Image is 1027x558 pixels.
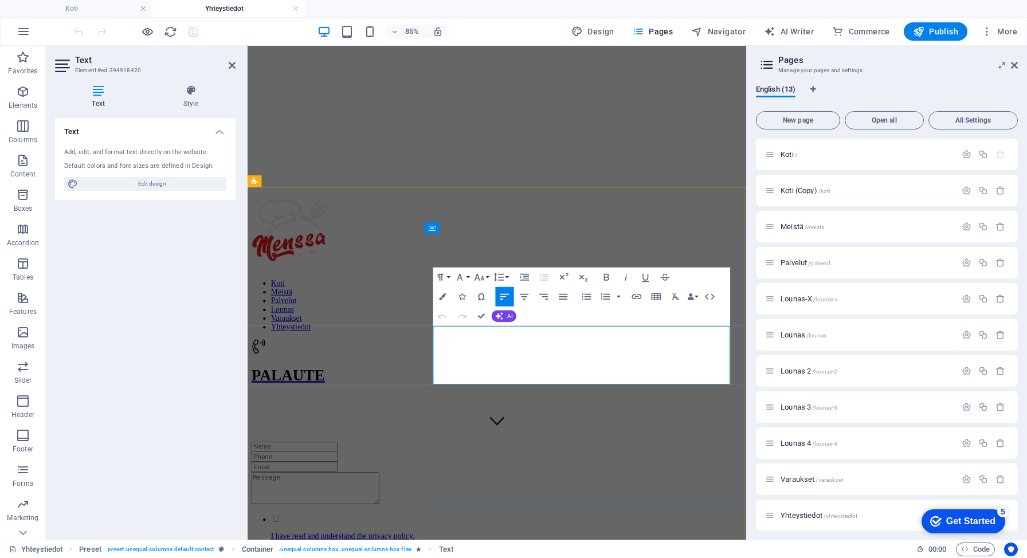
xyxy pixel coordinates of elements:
[691,26,746,37] span: Navigator
[813,296,838,302] span: /lounas-x
[824,513,858,519] span: /yhteystiedot
[633,26,673,37] span: Pages
[777,223,956,230] div: Meistä/meista
[453,268,471,287] button: Font Family
[535,268,554,287] button: Decrease Indent
[832,26,890,37] span: Commerce
[781,294,838,303] span: Click to open page
[962,438,971,448] div: Settings
[995,402,1005,412] div: Remove
[805,224,824,230] span: /meista
[472,287,491,306] button: Special Characters
[816,477,842,483] span: /varaukset
[433,306,452,326] button: Undo (⌘Z)
[64,148,226,158] div: Add, edit, and format text directly on the website.
[777,259,956,266] div: Palvelut/palvelut
[812,404,837,411] span: /lounas-3
[978,330,988,340] div: Duplicate
[85,2,96,14] div: 5
[79,543,453,556] nav: breadcrumb
[781,403,837,411] span: Click to open page
[163,25,177,38] button: reload
[995,222,1005,231] div: Remove
[75,55,236,65] h2: Text
[567,22,619,41] div: Design (Ctrl+Alt+Y)
[647,287,665,306] button: Insert Table
[812,368,837,375] span: /lounas-2
[956,543,995,556] button: Code
[962,330,971,340] div: Settings
[433,26,443,37] i: On resize automatically adjust zoom level to fit chosen device.
[850,117,919,124] span: Open all
[777,367,956,375] div: Lounas 2/lounas-2
[761,117,835,124] span: New page
[439,543,453,556] span: Click to select. Double-click to edit
[978,438,988,448] div: Duplicate
[781,258,830,267] span: Click to open page
[928,111,1018,129] button: All Settings
[146,85,236,109] h4: Style
[453,287,471,306] button: Icons
[507,313,512,319] span: AI
[9,307,37,316] p: Features
[106,543,214,556] span: . preset-unequal-columns-default-contact
[806,332,826,339] span: /lounas
[636,268,654,287] button: Underline (⌘U)
[242,543,274,556] span: Click to select. Double-click to edit
[759,22,818,41] button: AI Writer
[492,311,516,322] button: AI
[781,475,843,484] span: Click to open page
[812,441,837,447] span: /lounas-4
[978,294,988,304] div: Duplicate
[617,268,635,287] button: Italic (⌘I)
[1004,543,1018,556] button: Usercentrics
[913,26,958,37] span: Publish
[995,438,1005,448] div: Remove
[978,222,988,231] div: Duplicate
[615,287,623,306] button: Ordered List
[981,26,1017,37] span: More
[7,513,38,522] p: Marketing
[597,287,615,306] button: Ordered List
[13,479,33,488] p: Forms
[13,445,33,454] p: Footer
[756,82,795,99] span: English (13)
[928,543,946,556] span: 00 00
[75,65,213,76] h3: Element #ed-394918420
[995,150,1005,159] div: The startpage cannot be deleted
[140,25,154,38] button: Click here to leave preview mode and continue editing
[978,186,988,195] div: Duplicate
[656,268,674,287] button: Strikethrough
[667,287,685,306] button: Clear Formatting
[219,546,224,552] i: This element is a customizable preset
[756,111,840,129] button: New page
[962,186,971,195] div: Settings
[995,186,1005,195] div: Remove
[577,287,595,306] button: Unordered List
[453,306,471,326] button: Redo (⌘⇧Z)
[995,366,1005,376] div: Remove
[978,258,988,268] div: Duplicate
[9,543,62,556] a: Click to cancel selection. Double-click to open Pages
[574,268,593,287] button: Subscript
[386,25,426,38] button: 85%
[977,22,1022,41] button: More
[995,258,1005,268] div: Remove
[686,287,700,306] button: Data Bindings
[961,543,990,556] span: Code
[34,13,83,23] div: Get Started
[845,111,924,129] button: Open all
[9,6,93,30] div: Get Started 5 items remaining, 0% complete
[11,410,34,419] p: Header
[777,187,956,194] div: Koti (Copy)/koti
[756,85,1018,107] div: Language Tabs
[777,476,956,483] div: Varaukset/varaukset
[777,512,956,519] div: Yhteystiedot/yhteystiedot
[7,238,39,247] p: Accordion
[962,294,971,304] div: Settings
[962,474,971,484] div: Settings
[64,162,226,171] div: Default colors and font sizes are defined in Design.
[962,402,971,412] div: Settings
[279,543,411,556] span: . unequal-columns-box .unequal-columns-box-flex
[701,287,719,306] button: HTML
